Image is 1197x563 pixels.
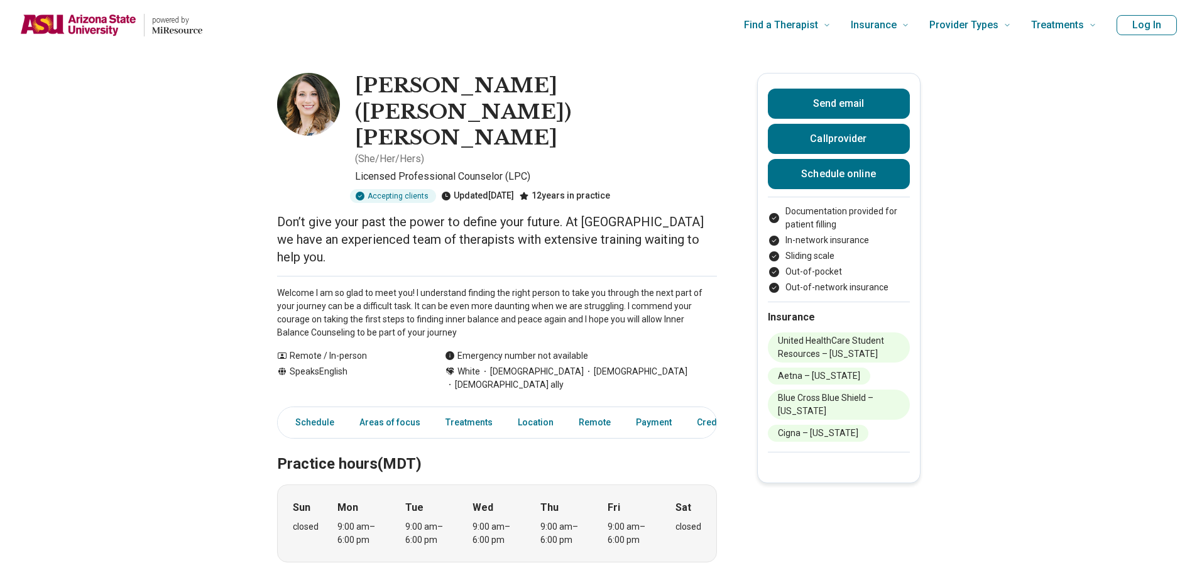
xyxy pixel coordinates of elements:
span: Find a Therapist [744,16,818,34]
li: Sliding scale [768,249,910,263]
li: Out-of-network insurance [768,281,910,294]
strong: Thu [540,500,559,515]
strong: Mon [337,500,358,515]
span: [DEMOGRAPHIC_DATA] [584,365,687,378]
span: Provider Types [929,16,998,34]
div: 9:00 am – 6:00 pm [473,520,521,547]
ul: Payment options [768,205,910,294]
div: Speaks English [277,365,420,391]
button: Log In [1117,15,1177,35]
img: Katherine Kandaris-Weiner, Licensed Professional Counselor (LPC) [277,73,340,136]
button: Callprovider [768,124,910,154]
a: Schedule online [768,159,910,189]
span: [DEMOGRAPHIC_DATA] [480,365,584,378]
h2: Insurance [768,310,910,325]
p: powered by [152,15,202,25]
li: Out-of-pocket [768,265,910,278]
strong: Sat [675,500,691,515]
a: Areas of focus [352,410,428,435]
div: closed [675,520,701,533]
li: Aetna – [US_STATE] [768,368,870,385]
span: [DEMOGRAPHIC_DATA] ally [445,378,564,391]
span: Treatments [1031,16,1084,34]
p: Don’t give your past the power to define your future. At [GEOGRAPHIC_DATA] we have an experienced... [277,213,717,266]
div: Accepting clients [350,189,436,203]
a: Credentials [689,410,752,435]
strong: Sun [293,500,310,515]
button: Send email [768,89,910,119]
div: 9:00 am – 6:00 pm [540,520,589,547]
div: 12 years in practice [519,189,610,203]
p: Welcome I am so glad to meet you! I understand finding the right person to take you through the n... [277,287,717,339]
strong: Fri [608,500,620,515]
div: Emergency number not available [445,349,588,363]
strong: Wed [473,500,493,515]
li: Blue Cross Blue Shield – [US_STATE] [768,390,910,420]
h1: [PERSON_NAME] ([PERSON_NAME]) [PERSON_NAME] [355,73,717,151]
div: closed [293,520,319,533]
span: White [457,365,480,378]
div: 9:00 am – 6:00 pm [337,520,386,547]
a: Location [510,410,561,435]
div: Remote / In-person [277,349,420,363]
li: Documentation provided for patient filling [768,205,910,231]
a: Payment [628,410,679,435]
a: Remote [571,410,618,435]
li: United HealthCare Student Resources – [US_STATE] [768,332,910,363]
p: Licensed Professional Counselor (LPC) [355,169,717,184]
div: Updated [DATE] [441,189,514,203]
div: When does the program meet? [277,484,717,562]
a: Home page [20,5,202,45]
a: Treatments [438,410,500,435]
strong: Tue [405,500,424,515]
li: In-network insurance [768,234,910,247]
span: Insurance [851,16,897,34]
h2: Practice hours (MDT) [277,424,717,475]
div: 9:00 am – 6:00 pm [405,520,454,547]
div: 9:00 am – 6:00 pm [608,520,656,547]
a: Schedule [280,410,342,435]
li: Cigna – [US_STATE] [768,425,868,442]
p: ( She/Her/Hers ) [355,151,424,167]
